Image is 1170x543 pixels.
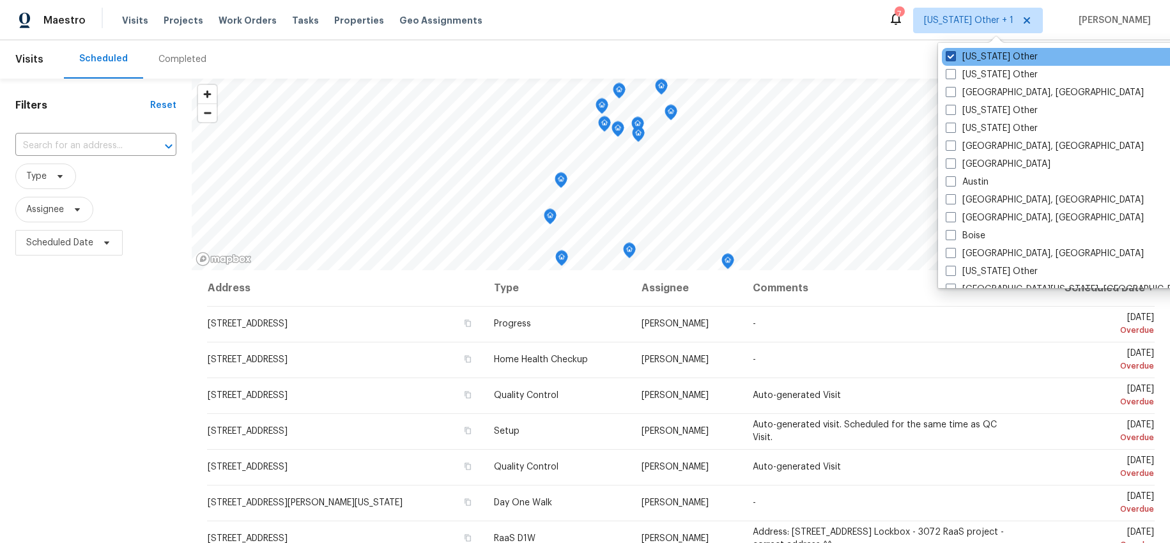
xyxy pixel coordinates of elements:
[642,534,709,543] span: [PERSON_NAME]
[642,391,709,400] span: [PERSON_NAME]
[208,463,288,471] span: [STREET_ADDRESS]
[1037,503,1154,516] div: Overdue
[79,52,128,65] div: Scheduled
[494,534,535,543] span: RaaS D1W
[208,427,288,436] span: [STREET_ADDRESS]
[946,247,1144,260] label: [GEOGRAPHIC_DATA], [GEOGRAPHIC_DATA]
[555,250,568,270] div: Map marker
[665,105,677,125] div: Map marker
[208,534,288,543] span: [STREET_ADDRESS]
[544,209,557,229] div: Map marker
[1037,349,1154,372] span: [DATE]
[946,229,985,242] label: Boise
[753,391,841,400] span: Auto-generated Visit
[924,14,1013,27] span: [US_STATE] Other + 1
[26,203,64,216] span: Assignee
[494,463,558,471] span: Quality Control
[946,50,1038,63] label: [US_STATE] Other
[753,319,756,328] span: -
[753,463,841,471] span: Auto-generated Visit
[946,176,989,188] label: Austin
[895,8,904,20] div: 7
[613,83,626,103] div: Map marker
[122,14,148,27] span: Visits
[462,353,473,365] button: Copy Address
[462,389,473,401] button: Copy Address
[399,14,482,27] span: Geo Assignments
[1037,324,1154,337] div: Overdue
[946,122,1038,135] label: [US_STATE] Other
[655,79,668,99] div: Map marker
[753,420,997,442] span: Auto-generated visit. Scheduled for the same time as QC Visit.
[494,498,552,507] span: Day One Walk
[946,265,1038,278] label: [US_STATE] Other
[198,103,217,122] button: Zoom out
[292,16,319,25] span: Tasks
[1037,467,1154,480] div: Overdue
[721,254,734,273] div: Map marker
[462,461,473,472] button: Copy Address
[642,319,709,328] span: [PERSON_NAME]
[462,496,473,508] button: Copy Address
[43,14,86,27] span: Maestro
[642,355,709,364] span: [PERSON_NAME]
[946,194,1144,206] label: [GEOGRAPHIC_DATA], [GEOGRAPHIC_DATA]
[1037,420,1154,444] span: [DATE]
[196,252,252,266] a: Mapbox homepage
[631,270,743,306] th: Assignee
[208,391,288,400] span: [STREET_ADDRESS]
[632,126,645,146] div: Map marker
[494,391,558,400] span: Quality Control
[15,45,43,73] span: Visits
[631,117,644,137] div: Map marker
[753,498,756,507] span: -
[158,53,206,66] div: Completed
[598,116,611,136] div: Map marker
[192,79,1170,270] canvas: Map
[1037,385,1154,408] span: [DATE]
[946,68,1038,81] label: [US_STATE] Other
[150,99,176,112] div: Reset
[596,98,608,118] div: Map marker
[946,140,1144,153] label: [GEOGRAPHIC_DATA], [GEOGRAPHIC_DATA]
[1074,14,1151,27] span: [PERSON_NAME]
[208,498,403,507] span: [STREET_ADDRESS][PERSON_NAME][US_STATE]
[26,236,93,249] span: Scheduled Date
[642,498,709,507] span: [PERSON_NAME]
[946,158,1051,171] label: [GEOGRAPHIC_DATA]
[494,427,520,436] span: Setup
[208,319,288,328] span: [STREET_ADDRESS]
[946,86,1144,99] label: [GEOGRAPHIC_DATA], [GEOGRAPHIC_DATA]
[642,427,709,436] span: [PERSON_NAME]
[15,136,141,156] input: Search for an address...
[160,137,178,155] button: Open
[946,104,1038,117] label: [US_STATE] Other
[555,172,567,192] div: Map marker
[946,211,1144,224] label: [GEOGRAPHIC_DATA], [GEOGRAPHIC_DATA]
[743,270,1027,306] th: Comments
[753,355,756,364] span: -
[15,99,150,112] h1: Filters
[1027,270,1155,306] th: Scheduled Date ↑
[1037,360,1154,372] div: Overdue
[207,270,484,306] th: Address
[484,270,632,306] th: Type
[334,14,384,27] span: Properties
[164,14,203,27] span: Projects
[612,121,624,141] div: Map marker
[462,317,473,329] button: Copy Address
[1037,395,1154,408] div: Overdue
[1037,431,1154,444] div: Overdue
[26,170,47,183] span: Type
[623,243,636,263] div: Map marker
[1037,313,1154,337] span: [DATE]
[462,425,473,436] button: Copy Address
[208,355,288,364] span: [STREET_ADDRESS]
[219,14,277,27] span: Work Orders
[1037,456,1154,480] span: [DATE]
[494,355,588,364] span: Home Health Checkup
[198,85,217,103] button: Zoom in
[642,463,709,471] span: [PERSON_NAME]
